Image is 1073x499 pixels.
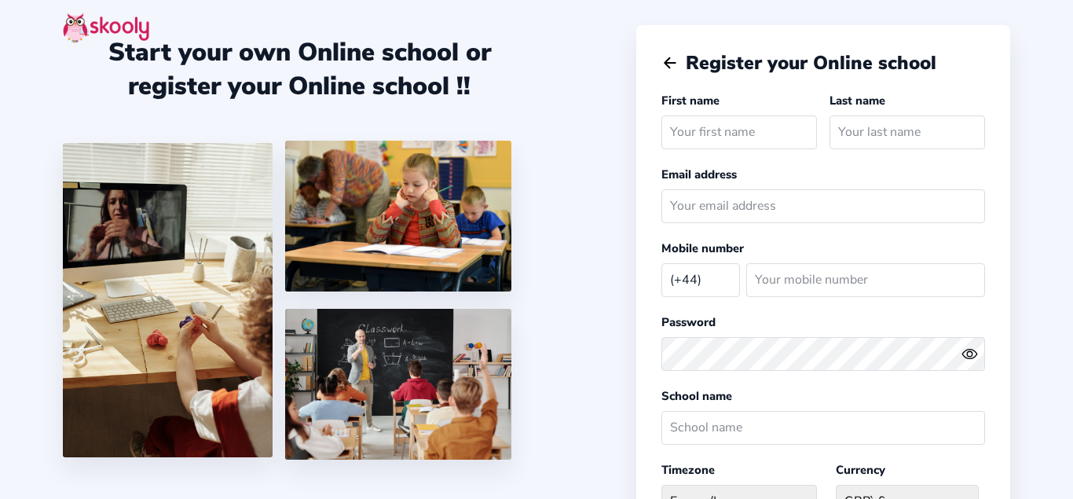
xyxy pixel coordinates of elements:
button: arrow back outline [661,54,679,72]
input: School name [661,411,985,445]
label: Mobile number [661,240,744,256]
label: Timezone [661,462,715,478]
input: Your first name [661,116,817,149]
img: skooly-logo.png [63,13,149,43]
label: Last name [829,93,885,108]
input: Your last name [829,116,985,149]
input: Your mobile number [746,263,985,297]
span: Register your Online school [686,50,936,75]
div: Start your own Online school or register your Online school !! [63,35,536,103]
label: Currency [836,462,885,478]
label: School name [661,388,732,404]
label: First name [661,93,720,108]
input: Your email address [661,189,985,223]
ion-icon: eye outline [961,346,978,362]
button: eye outlineeye off outline [961,346,985,362]
img: 1.jpg [63,143,273,457]
label: Password [661,314,716,330]
label: Email address [661,167,737,182]
img: 5.png [285,309,511,460]
img: 4.png [285,141,511,292]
